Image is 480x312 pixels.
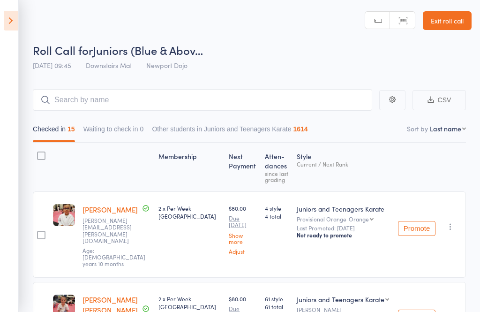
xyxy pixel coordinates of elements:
[293,147,394,187] div: Style
[152,121,307,142] button: Other students in Juniors and Teenagers Karate1614
[297,216,390,222] div: Provisional Orange
[82,205,138,214] a: [PERSON_NAME]
[158,204,222,220] div: 2 x Per Week [GEOGRAPHIC_DATA]
[265,204,289,212] span: 4 style
[265,212,289,220] span: 4 total
[33,121,75,142] button: Checked in15
[93,42,203,58] span: Juniors (Blue & Abov…
[265,295,289,303] span: 61 style
[82,246,145,268] span: Age: [DEMOGRAPHIC_DATA] years 10 months
[140,125,144,133] div: 0
[265,170,289,183] div: since last grading
[349,216,369,222] div: Orange
[423,11,472,30] a: Exit roll call
[86,61,132,70] span: Downstairs Mat
[225,147,261,187] div: Next Payment
[155,147,225,187] div: Membership
[67,125,75,133] div: 15
[33,61,71,70] span: [DATE] 09:45
[158,295,222,311] div: 2 x Per Week [GEOGRAPHIC_DATA]
[53,204,75,226] img: image1638925861.png
[261,147,292,187] div: Atten­dances
[33,42,93,58] span: Roll Call for
[297,231,390,239] div: Not ready to promote
[33,89,372,111] input: Search by name
[407,124,428,133] label: Sort by
[146,61,187,70] span: Newport Dojo
[293,125,307,133] div: 1614
[297,225,390,231] small: Last Promoted: [DATE]
[297,295,384,304] div: Juniors and Teenagers Karate
[229,215,257,228] small: Due [DATE]
[82,217,143,244] small: neil.chandaria@advancecareers.com.au
[398,221,435,236] button: Promote
[229,248,257,254] a: Adjust
[412,90,466,110] button: CSV
[83,121,144,142] button: Waiting to check in0
[297,161,390,167] div: Current / Next Rank
[229,232,257,244] a: Show more
[297,204,390,213] div: Juniors and Teenagers Karate
[430,124,461,133] div: Last name
[265,303,289,311] span: 61 total
[229,204,257,254] div: $80.00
